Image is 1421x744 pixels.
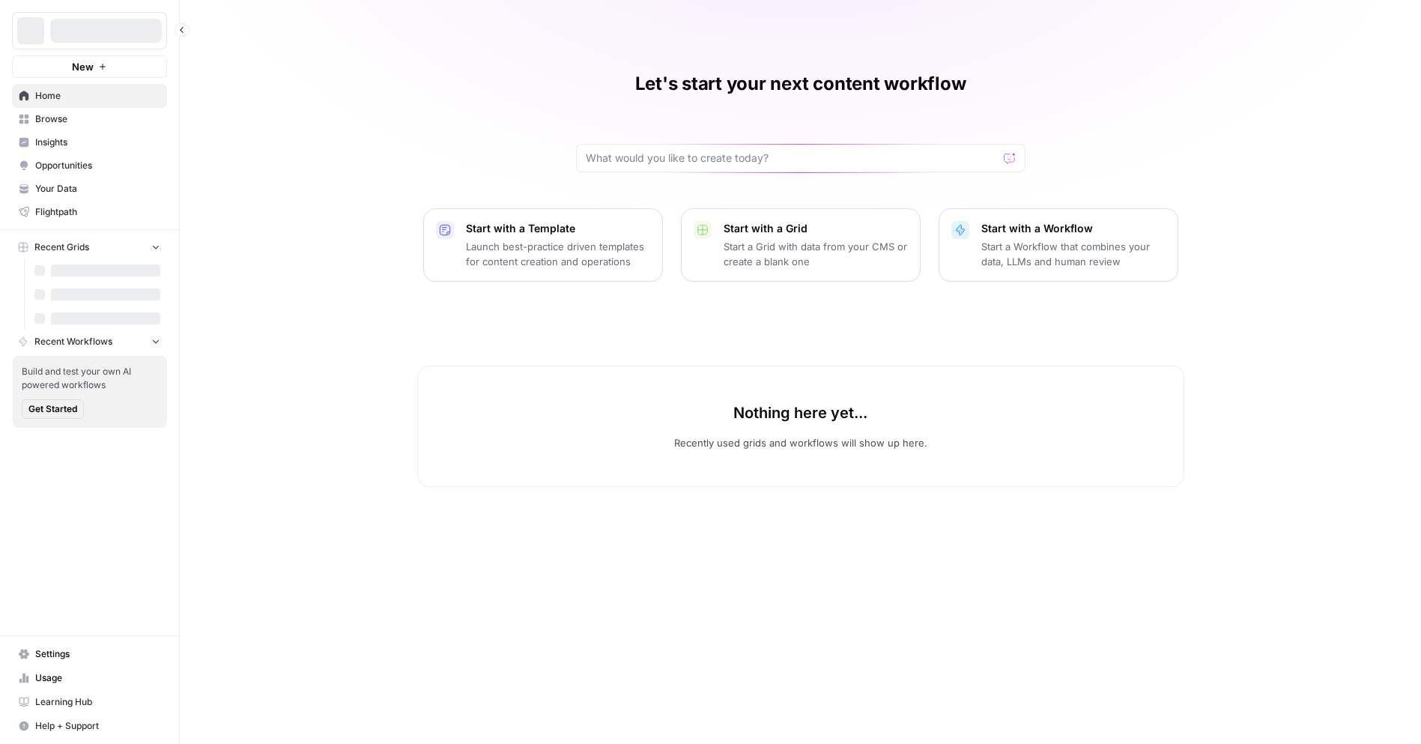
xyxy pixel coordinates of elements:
p: Start a Grid with data from your CMS or create a blank one [724,239,908,269]
button: Get Started [22,399,84,419]
span: Home [35,89,160,103]
a: Learning Hub [12,690,167,714]
button: Help + Support [12,714,167,738]
span: Help + Support [35,719,160,733]
span: Recent Workflows [34,335,112,348]
button: Start with a WorkflowStart a Workflow that combines your data, LLMs and human review [939,208,1178,282]
a: Home [12,84,167,108]
span: Learning Hub [35,695,160,709]
h1: Let's start your next content workflow [635,72,966,96]
span: Opportunities [35,159,160,172]
p: Start with a Workflow [981,221,1166,236]
a: Opportunities [12,154,167,178]
p: Start with a Template [466,221,650,236]
p: Recently used grids and workflows will show up here. [674,435,927,450]
span: Settings [35,647,160,661]
span: Usage [35,671,160,685]
a: Your Data [12,177,167,201]
p: Launch best-practice driven templates for content creation and operations [466,239,650,269]
span: Get Started [28,402,77,416]
button: Start with a TemplateLaunch best-practice driven templates for content creation and operations [423,208,663,282]
a: Insights [12,130,167,154]
input: What would you like to create today? [586,151,998,166]
span: Your Data [35,182,160,196]
button: Recent Grids [12,236,167,258]
button: Start with a GridStart a Grid with data from your CMS or create a blank one [681,208,921,282]
p: Start with a Grid [724,221,908,236]
span: Build and test your own AI powered workflows [22,365,158,392]
button: Recent Workflows [12,330,167,353]
span: New [72,59,94,74]
a: Flightpath [12,200,167,224]
span: Insights [35,136,160,149]
span: Flightpath [35,205,160,219]
a: Usage [12,666,167,690]
p: Start a Workflow that combines your data, LLMs and human review [981,239,1166,269]
span: Browse [35,112,160,126]
a: Browse [12,107,167,131]
span: Recent Grids [34,241,89,254]
a: Settings [12,642,167,666]
button: New [12,55,167,78]
p: Nothing here yet... [733,402,867,423]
